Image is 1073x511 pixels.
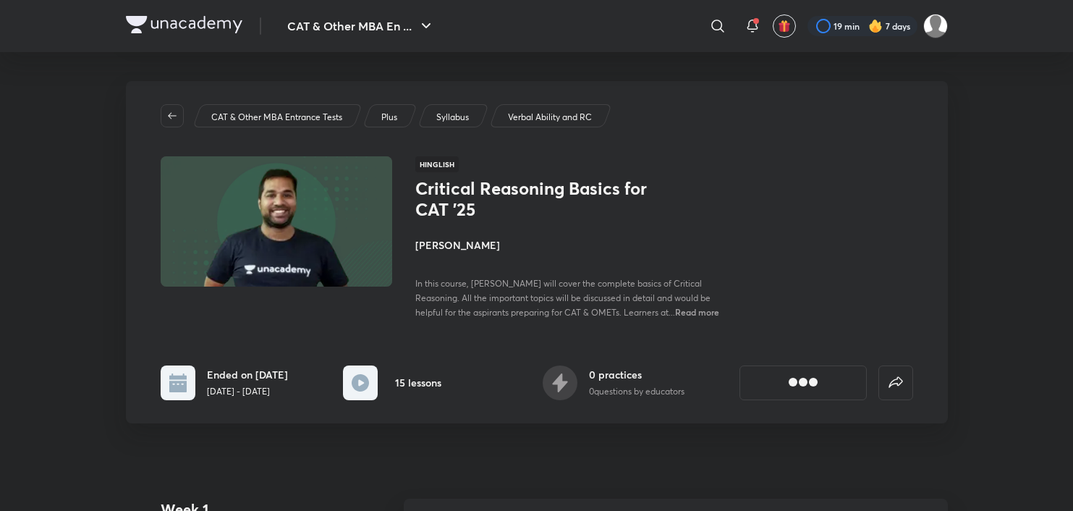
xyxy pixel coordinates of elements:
[589,367,684,382] h6: 0 practices
[208,111,344,124] a: CAT & Other MBA Entrance Tests
[415,278,711,318] span: In this course, [PERSON_NAME] will cover the complete basics of Critical Reasoning. All the impor...
[878,366,913,400] button: false
[505,111,594,124] a: Verbal Ability and RC
[508,111,592,124] p: Verbal Ability and RC
[381,111,397,124] p: Plus
[126,16,242,33] img: Company Logo
[923,14,948,38] img: Abhishek gupta
[415,156,459,172] span: Hinglish
[868,19,883,33] img: streak
[207,385,288,398] p: [DATE] - [DATE]
[433,111,471,124] a: Syllabus
[589,385,684,398] p: 0 questions by educators
[279,12,444,41] button: CAT & Other MBA En ...
[211,111,342,124] p: CAT & Other MBA Entrance Tests
[378,111,399,124] a: Plus
[126,16,242,37] a: Company Logo
[739,366,867,400] button: [object Object]
[778,20,791,33] img: avatar
[395,375,441,390] h6: 15 lessons
[675,306,719,318] span: Read more
[207,367,288,382] h6: Ended on [DATE]
[436,111,469,124] p: Syllabus
[158,155,394,288] img: Thumbnail
[773,14,796,38] button: avatar
[415,178,652,220] h1: Critical Reasoning Basics for CAT '25
[415,237,739,253] h4: [PERSON_NAME]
